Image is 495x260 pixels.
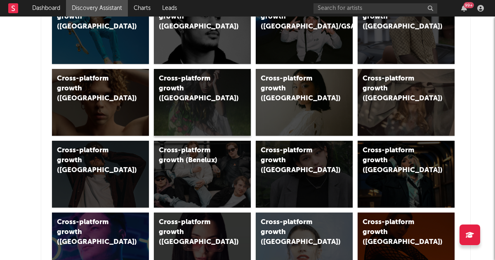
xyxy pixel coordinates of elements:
div: Cross-platform growth ([GEOGRAPHIC_DATA]) [261,217,330,247]
div: Cross-platform growth ([GEOGRAPHIC_DATA]) [159,74,229,104]
a: Cross-platform growth ([GEOGRAPHIC_DATA]) [256,69,353,136]
a: Cross-platform growth ([GEOGRAPHIC_DATA]) [358,69,455,136]
a: Cross-platform growth ([GEOGRAPHIC_DATA]) [52,141,149,208]
div: Cross-platform growth ([GEOGRAPHIC_DATA]) [363,217,432,247]
div: Cross-platform growth ([GEOGRAPHIC_DATA]) [159,217,229,247]
div: Cross-platform growth ([GEOGRAPHIC_DATA]) [261,74,330,104]
input: Search for artists [313,3,437,14]
div: Cross-platform growth ([GEOGRAPHIC_DATA]) [57,2,127,32]
div: Cross-platform growth ([GEOGRAPHIC_DATA]) [363,2,432,32]
a: Cross-platform growth ([GEOGRAPHIC_DATA]) [256,141,353,208]
div: Cross-platform growth ([GEOGRAPHIC_DATA]) [57,146,127,175]
div: Cross-platform growth ([GEOGRAPHIC_DATA]) [363,146,432,175]
button: 99+ [461,5,467,12]
div: Cross-platform growth ([GEOGRAPHIC_DATA]) [57,74,127,104]
div: Cross-platform growth ([GEOGRAPHIC_DATA]/GSA) [261,2,330,32]
a: Cross-platform growth ([GEOGRAPHIC_DATA]) [358,141,455,208]
div: Cross-platform growth ([GEOGRAPHIC_DATA]) [261,146,330,175]
a: Cross-platform growth (Benelux) [154,141,251,208]
a: Cross-platform growth ([GEOGRAPHIC_DATA]) [52,69,149,136]
div: Cross-platform growth (Benelux) [159,146,229,165]
a: Cross-platform growth ([GEOGRAPHIC_DATA]) [154,69,251,136]
div: Cross-platform growth ([GEOGRAPHIC_DATA]) [57,217,127,247]
div: Cross-platform growth ([GEOGRAPHIC_DATA]) [363,74,432,104]
div: 99 + [464,2,474,8]
div: Cross-platform growth ([GEOGRAPHIC_DATA]) [159,2,229,32]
